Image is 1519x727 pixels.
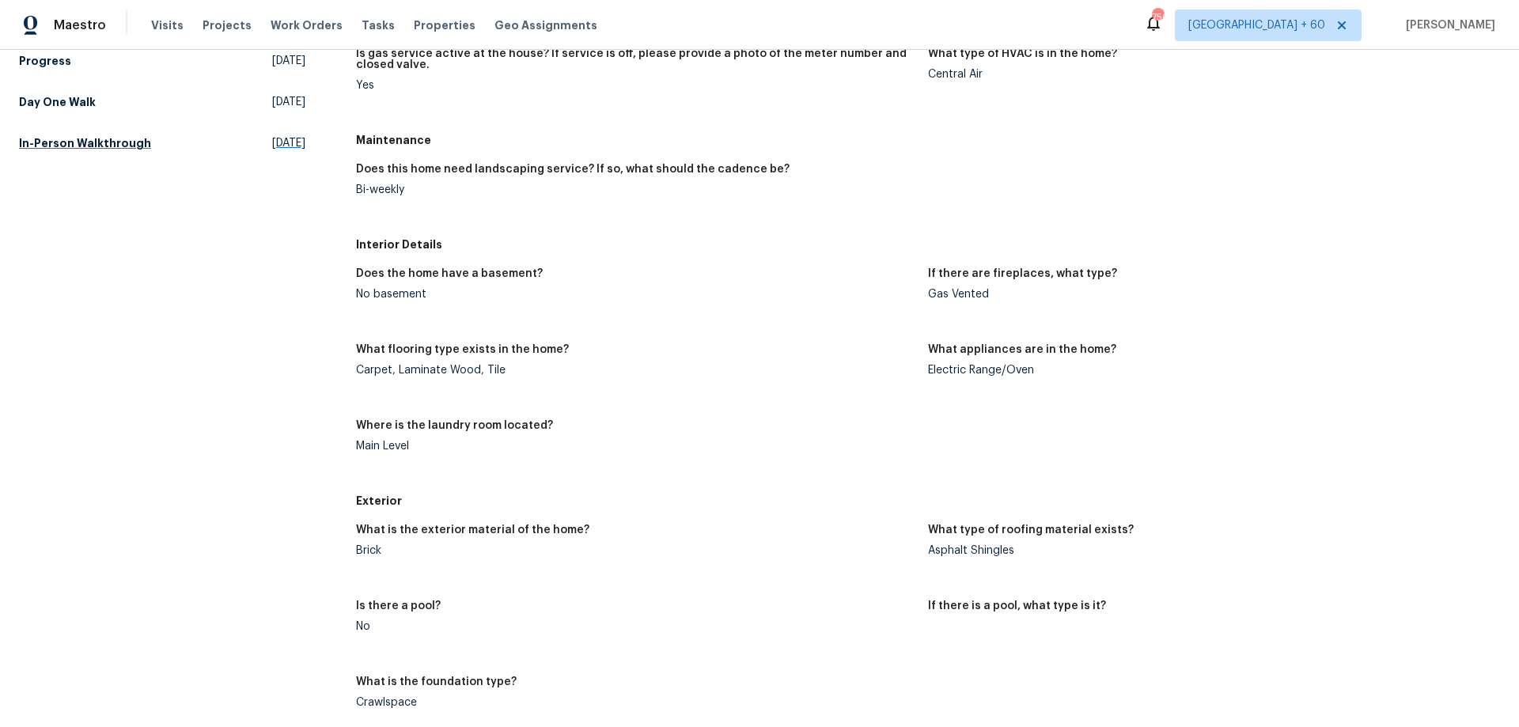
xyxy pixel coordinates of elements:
[928,289,1487,300] div: Gas Vented
[356,268,543,279] h5: Does the home have a basement?
[151,17,184,33] span: Visits
[272,94,305,110] span: [DATE]
[356,697,915,708] div: Crawlspace
[356,80,915,91] div: Yes
[356,600,441,612] h5: Is there a pool?
[928,600,1106,612] h5: If there is a pool, what type is it?
[356,164,790,175] h5: Does this home need landscaping service? If so, what should the cadence be?
[54,17,106,33] span: Maestro
[1152,9,1163,25] div: 756
[356,365,915,376] div: Carpet, Laminate Wood, Tile
[356,524,589,536] h5: What is the exterior material of the home?
[19,53,71,69] h5: Progress
[356,344,569,355] h5: What flooring type exists in the home?
[356,184,915,195] div: Bi-weekly
[1400,17,1495,33] span: [PERSON_NAME]
[19,47,305,75] a: Progress[DATE]
[928,69,1487,80] div: Central Air
[356,545,915,556] div: Brick
[356,420,553,431] h5: Where is the laundry room located?
[19,88,305,116] a: Day One Walk[DATE]
[928,524,1134,536] h5: What type of roofing material exists?
[271,17,343,33] span: Work Orders
[356,493,1500,509] h5: Exterior
[928,545,1487,556] div: Asphalt Shingles
[356,621,915,632] div: No
[928,344,1116,355] h5: What appliances are in the home?
[356,441,915,452] div: Main Level
[356,132,1500,148] h5: Maintenance
[19,129,305,157] a: In-Person Walkthrough[DATE]
[928,365,1487,376] div: Electric Range/Oven
[356,237,1500,252] h5: Interior Details
[494,17,597,33] span: Geo Assignments
[356,289,915,300] div: No basement
[356,48,915,70] h5: Is gas service active at the house? If service is off, please provide a photo of the meter number...
[203,17,252,33] span: Projects
[1188,17,1325,33] span: [GEOGRAPHIC_DATA] + 60
[19,135,151,151] h5: In-Person Walkthrough
[362,20,395,31] span: Tasks
[19,94,96,110] h5: Day One Walk
[356,676,517,687] h5: What is the foundation type?
[272,53,305,69] span: [DATE]
[928,48,1117,59] h5: What type of HVAC is in the home?
[928,268,1117,279] h5: If there are fireplaces, what type?
[414,17,475,33] span: Properties
[272,135,305,151] span: [DATE]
